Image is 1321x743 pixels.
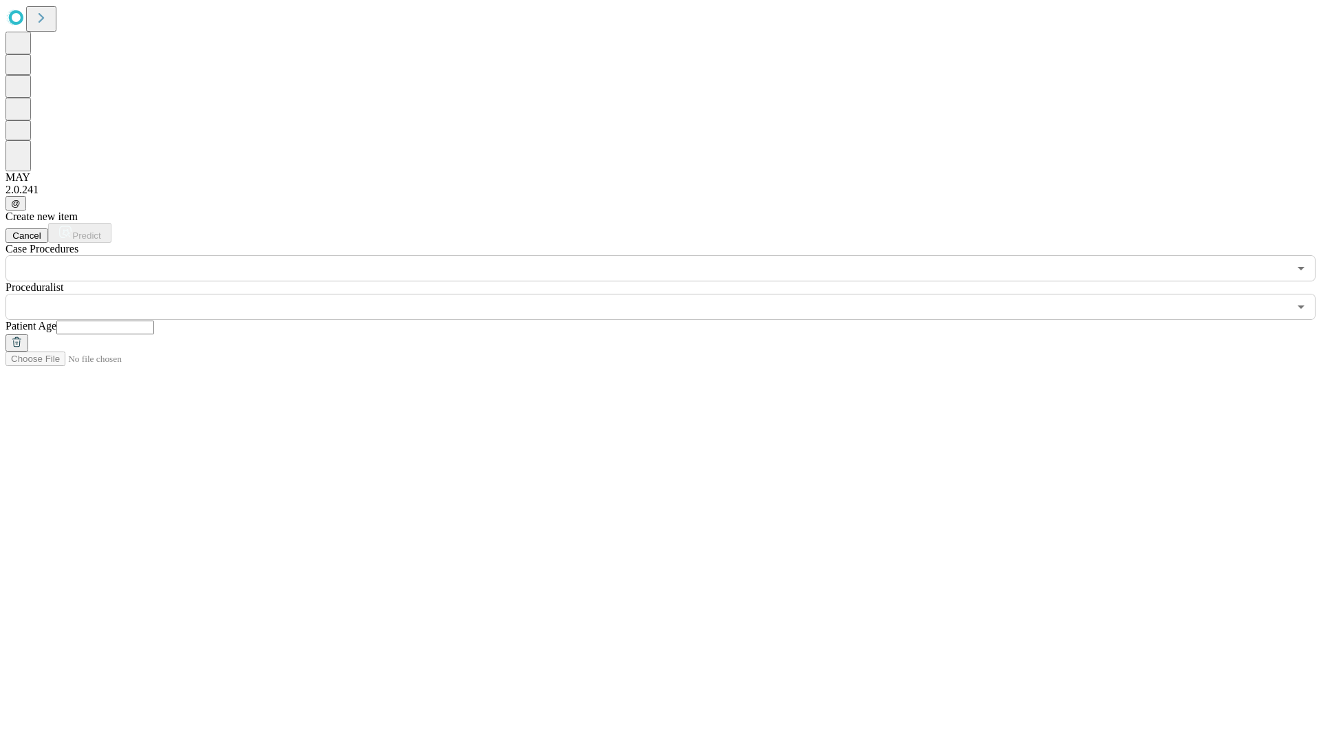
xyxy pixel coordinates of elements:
[1291,297,1311,316] button: Open
[6,211,78,222] span: Create new item
[6,196,26,211] button: @
[11,198,21,208] span: @
[6,184,1315,196] div: 2.0.241
[6,320,56,332] span: Patient Age
[1291,259,1311,278] button: Open
[12,230,41,241] span: Cancel
[48,223,111,243] button: Predict
[6,243,78,255] span: Scheduled Procedure
[6,228,48,243] button: Cancel
[6,171,1315,184] div: MAY
[6,281,63,293] span: Proceduralist
[72,230,100,241] span: Predict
